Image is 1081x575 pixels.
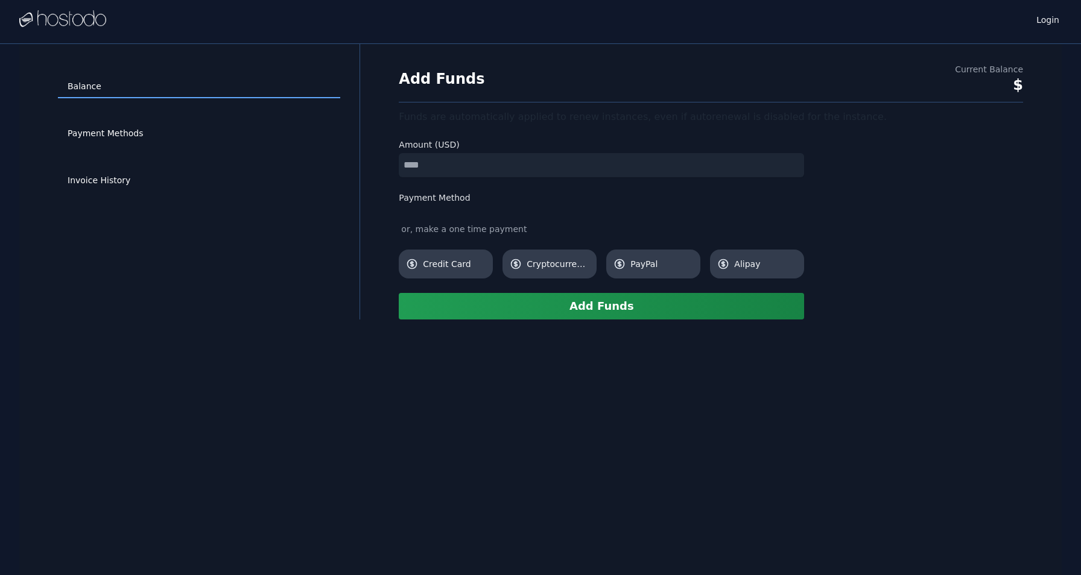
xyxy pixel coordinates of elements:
[19,10,106,28] img: Logo
[58,75,340,98] a: Balance
[58,122,340,145] a: Payment Methods
[399,223,804,235] div: or, make a one time payment
[423,258,486,270] span: Credit Card
[399,293,804,319] button: Add Funds
[1034,11,1062,26] a: Login
[399,69,484,89] h1: Add Funds
[399,192,804,204] label: Payment Method
[955,63,1023,75] div: Current Balance
[955,75,1023,95] div: $
[527,258,589,270] span: Cryptocurrency
[734,258,797,270] span: Alipay
[399,110,1023,124] div: Funds are automatically applied to renew instances, even if autorenewal is disabled for the insta...
[399,139,804,151] label: Amount (USD)
[58,169,340,192] a: Invoice History
[630,258,693,270] span: PayPal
